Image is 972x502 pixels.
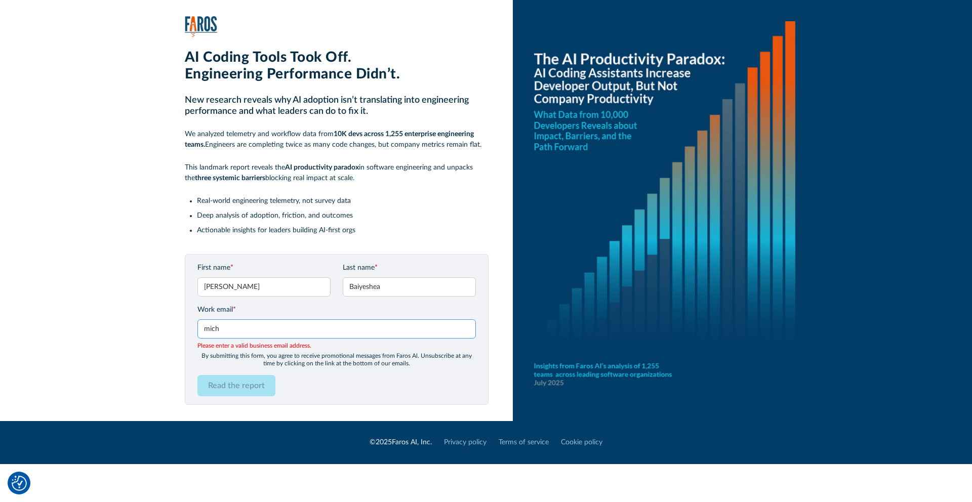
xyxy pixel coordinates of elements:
[12,476,27,491] img: Revisit consent button
[285,164,359,171] strong: AI productivity paradox
[197,305,476,315] label: Work email
[197,196,489,206] li: Real-world engineering telemetry, not survey data
[370,437,432,448] div: © Faros AI, Inc.
[197,352,476,367] div: By submitting this form, you agree to receive promotional messages from Faros Al. Unsubscribe at ...
[197,263,476,396] form: Email Form
[197,375,275,396] input: Read the report
[185,162,489,184] p: This landmark report reveals the in software engineering and unpacks the blocking real impact at ...
[185,131,474,148] strong: 10K devs across 1,255 enterprise engineering teams.
[197,263,331,273] label: First name
[343,263,476,273] label: Last name
[195,175,265,182] strong: three systemic barriers
[376,439,392,446] span: 2025
[185,95,489,117] h2: New research reveals why AI adoption isn’t translating into engineering performance and what lead...
[444,437,487,448] a: Privacy policy
[185,129,489,150] p: We analyzed telemetry and workflow data from Engineers are completing twice as many code changes,...
[185,49,489,66] h1: AI Coding Tools Took Off.
[499,437,549,448] a: Terms of service
[12,476,27,491] button: Cookie Settings
[561,437,602,448] a: Cookie policy
[185,66,489,83] h1: Engineering Performance Didn’t.
[197,211,489,221] li: Deep analysis of adoption, friction, and outcomes
[197,225,489,236] li: Actionable insights for leaders building AI-first orgs
[197,341,476,350] span: Please enter a valid business email address.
